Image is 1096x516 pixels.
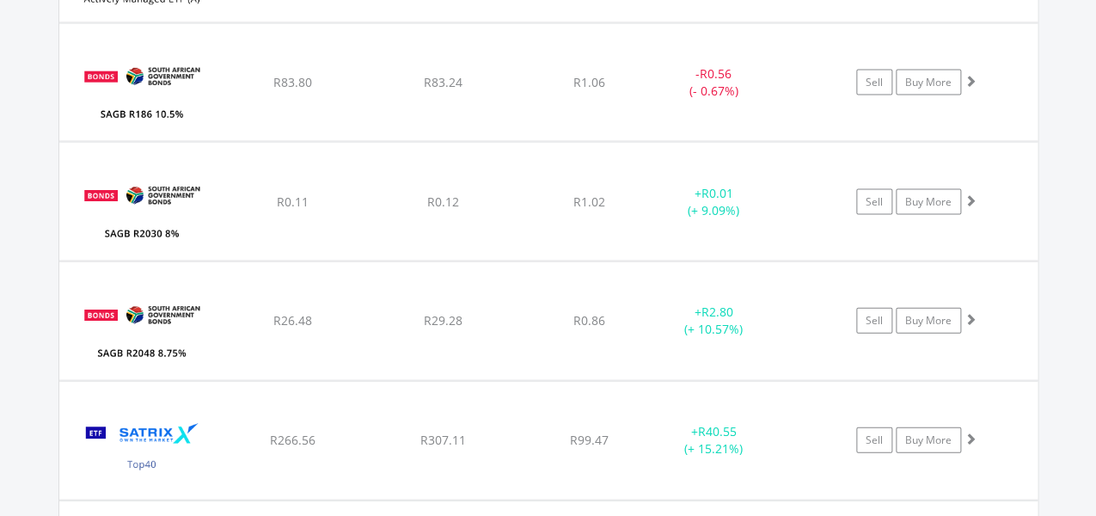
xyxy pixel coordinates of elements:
[697,422,736,439] span: R40.55
[68,283,216,375] img: TFSA.ZA.R2048.png
[896,69,961,95] a: Buy More
[896,188,961,214] a: Buy More
[424,73,462,89] span: R83.24
[573,311,605,328] span: R0.86
[649,303,779,337] div: + (+ 10.57%)
[649,422,779,457] div: + (+ 15.21%)
[649,184,779,218] div: + (+ 9.09%)
[856,188,892,214] a: Sell
[420,431,466,447] span: R307.11
[856,307,892,333] a: Sell
[649,64,779,99] div: - (- 0.67%)
[68,402,216,494] img: TFSA.STX40.png
[701,184,732,200] span: R0.01
[277,193,309,209] span: R0.11
[896,427,961,452] a: Buy More
[700,64,732,81] span: R0.56
[856,427,892,452] a: Sell
[273,73,312,89] span: R83.80
[270,431,315,447] span: R266.56
[427,193,459,209] span: R0.12
[68,163,216,255] img: TFSA.ZA.R2030.png
[570,431,609,447] span: R99.47
[68,45,216,137] img: TFSA.ZA.R186.png
[701,303,732,319] span: R2.80
[896,307,961,333] a: Buy More
[273,311,312,328] span: R26.48
[573,193,605,209] span: R1.02
[573,73,605,89] span: R1.06
[424,311,462,328] span: R29.28
[856,69,892,95] a: Sell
